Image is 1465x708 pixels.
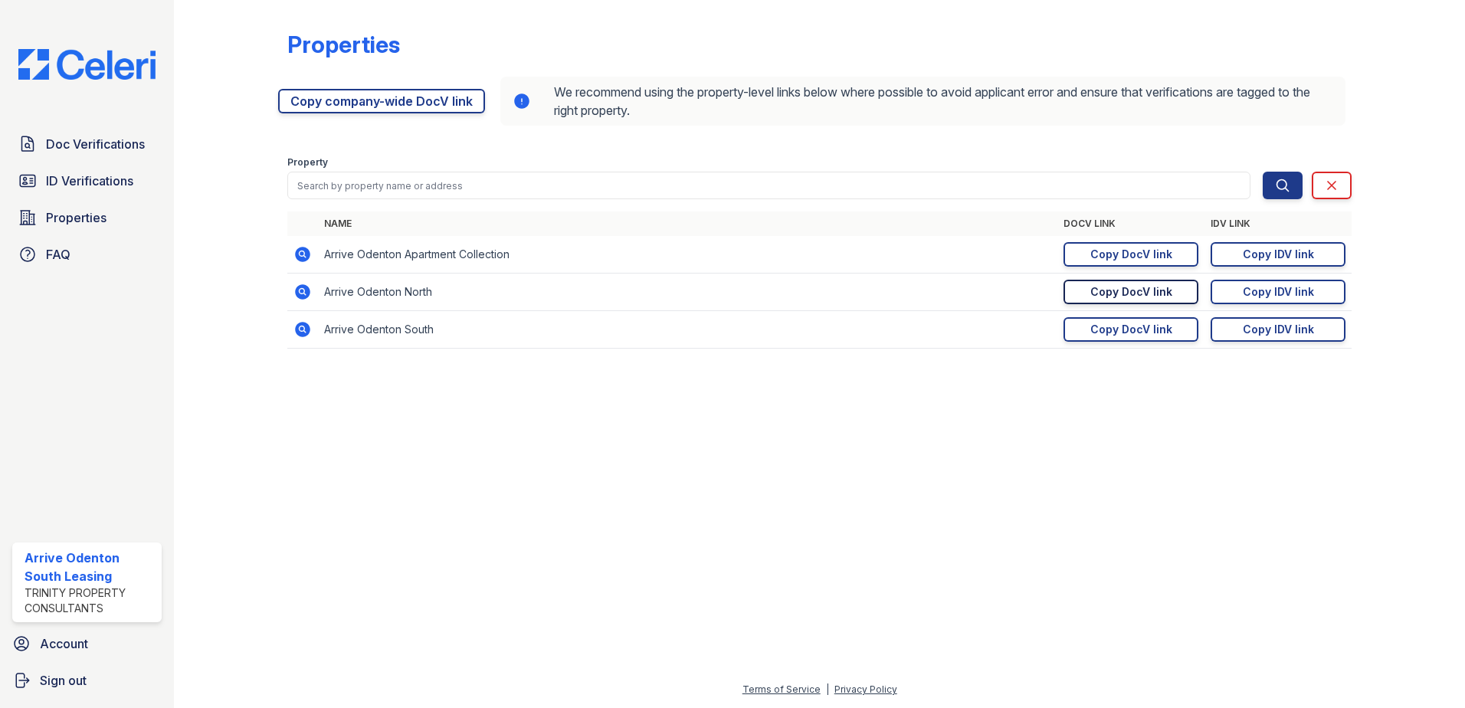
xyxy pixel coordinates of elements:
a: Privacy Policy [834,683,897,695]
th: DocV Link [1057,211,1204,236]
label: Property [287,156,328,169]
div: Copy IDV link [1243,284,1314,300]
th: Name [318,211,1057,236]
a: Copy IDV link [1211,317,1345,342]
input: Search by property name or address [287,172,1250,199]
a: Sign out [6,665,168,696]
span: Doc Verifications [46,135,145,153]
div: | [826,683,829,695]
div: Properties [287,31,400,58]
a: Terms of Service [742,683,821,695]
td: Arrive Odenton North [318,274,1057,311]
a: Copy company-wide DocV link [278,89,485,113]
a: Copy IDV link [1211,280,1345,304]
a: Copy DocV link [1064,242,1198,267]
td: Arrive Odenton South [318,311,1057,349]
span: ID Verifications [46,172,133,190]
div: Trinity Property Consultants [25,585,156,616]
div: Copy DocV link [1090,284,1172,300]
div: Copy DocV link [1090,322,1172,337]
img: CE_Logo_Blue-a8612792a0a2168367f1c8372b55b34899dd931a85d93a1a3d3e32e68fde9ad4.png [6,49,168,80]
td: Arrive Odenton Apartment Collection [318,236,1057,274]
a: ID Verifications [12,166,162,196]
div: Copy DocV link [1090,247,1172,262]
span: Sign out [40,671,87,690]
div: Copy IDV link [1243,247,1314,262]
a: Properties [12,202,162,233]
span: Account [40,634,88,653]
th: IDV Link [1204,211,1352,236]
a: Account [6,628,168,659]
a: Copy IDV link [1211,242,1345,267]
a: FAQ [12,239,162,270]
div: Copy IDV link [1243,322,1314,337]
a: Copy DocV link [1064,317,1198,342]
span: FAQ [46,245,70,264]
a: Copy DocV link [1064,280,1198,304]
div: We recommend using the property-level links below where possible to avoid applicant error and ens... [500,77,1345,126]
div: Arrive Odenton South Leasing [25,549,156,585]
span: Properties [46,208,107,227]
a: Doc Verifications [12,129,162,159]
